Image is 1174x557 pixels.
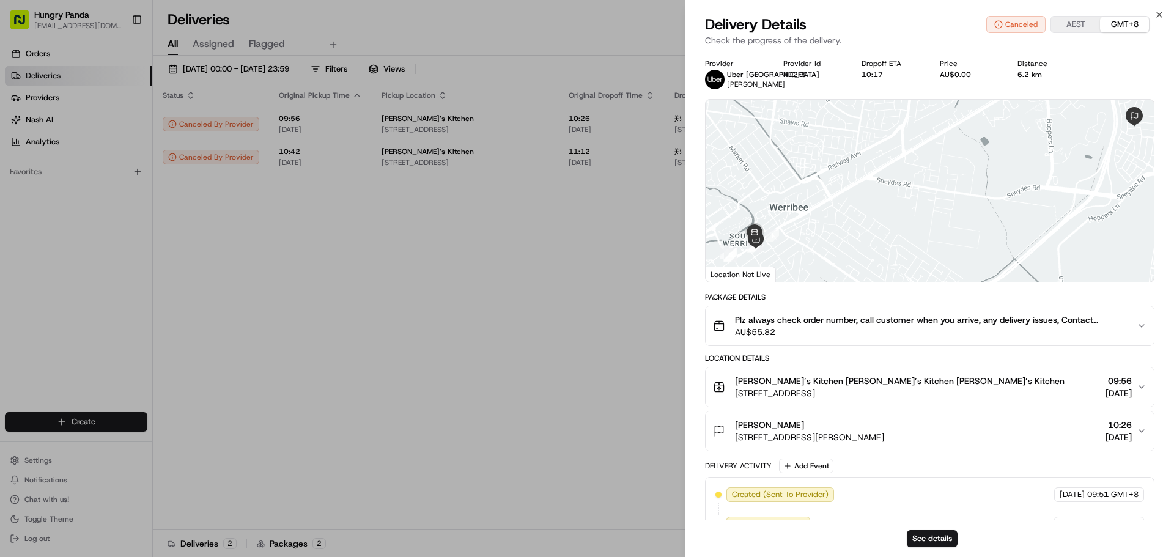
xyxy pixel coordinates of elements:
[12,159,78,169] div: Past conversations
[7,268,98,290] a: 📗Knowledge Base
[724,248,737,261] div: 6
[38,223,99,232] span: [PERSON_NAME]
[1087,489,1139,500] span: 09:51 GMT+8
[1106,431,1132,443] span: [DATE]
[1060,518,1085,529] span: [DATE]
[735,387,1065,399] span: [STREET_ADDRESS]
[32,79,202,92] input: Clear
[102,223,106,232] span: •
[732,489,829,500] span: Created (Sent To Provider)
[190,157,223,171] button: See all
[783,70,807,79] button: 4D2F5
[12,12,37,37] img: Nash
[40,190,45,199] span: •
[12,117,34,139] img: 1736555255976-a54dd68f-1ca7-489b-9aae-adbdc363a1c4
[907,530,958,547] button: See details
[1106,375,1132,387] span: 09:56
[12,275,22,284] div: 📗
[766,229,779,242] div: 1
[705,353,1154,363] div: Location Details
[732,518,805,529] span: Not Assigned Driver
[735,375,1065,387] span: [PERSON_NAME]’s Kitchen [PERSON_NAME]’s Kitchen [PERSON_NAME]’s Kitchen
[98,268,201,290] a: 💻API Documentation
[705,292,1154,302] div: Package Details
[12,211,32,231] img: Asif Zaman Khan
[735,431,884,443] span: [STREET_ADDRESS][PERSON_NAME]
[47,190,76,199] span: 8月15日
[706,367,1154,407] button: [PERSON_NAME]’s Kitchen [PERSON_NAME]’s Kitchen [PERSON_NAME]’s Kitchen[STREET_ADDRESS]09:56[DATE]
[1106,387,1132,399] span: [DATE]
[705,15,807,34] span: Delivery Details
[705,461,772,471] div: Delivery Activity
[55,129,168,139] div: We're available if you need us!
[1051,17,1100,32] button: AEST
[12,49,223,68] p: Welcome 👋
[705,70,725,89] img: uber-new-logo.jpeg
[735,326,1127,338] span: AU$55.82
[103,275,113,284] div: 💻
[940,70,999,79] div: AU$0.00
[208,120,223,135] button: Start new chat
[735,314,1127,326] span: Plz always check order number, call customer when you arrive, any delivery issues, Contact WhatsA...
[862,70,920,79] div: 10:17
[26,117,48,139] img: 1727276513143-84d647e1-66c0-4f92-a045-3c9f9f5dfd92
[705,34,1154,46] p: Check the progress of the delivery.
[720,245,733,259] div: 4
[706,306,1154,345] button: Plz always check order number, call customer when you arrive, any delivery issues, Contact WhatsA...
[705,59,764,68] div: Provider
[862,59,920,68] div: Dropoff ETA
[1017,70,1076,79] div: 6.2 km
[24,223,34,233] img: 1736555255976-a54dd68f-1ca7-489b-9aae-adbdc363a1c4
[55,117,201,129] div: Start new chat
[706,267,776,282] div: Location Not Live
[779,459,833,473] button: Add Event
[86,303,148,312] a: Powered byPylon
[783,59,842,68] div: Provider Id
[727,70,819,79] span: Uber [GEOGRAPHIC_DATA]
[940,59,999,68] div: Price
[1087,518,1139,529] span: 09:51 GMT+8
[1060,489,1085,500] span: [DATE]
[1017,59,1076,68] div: Distance
[735,419,804,431] span: [PERSON_NAME]
[116,273,196,286] span: API Documentation
[706,411,1154,451] button: [PERSON_NAME][STREET_ADDRESS][PERSON_NAME]10:26[DATE]
[24,273,94,286] span: Knowledge Base
[122,303,148,312] span: Pylon
[1106,419,1132,431] span: 10:26
[1100,17,1149,32] button: GMT+8
[108,223,132,232] span: 8月7日
[727,79,785,89] span: [PERSON_NAME]
[986,16,1046,33] button: Canceled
